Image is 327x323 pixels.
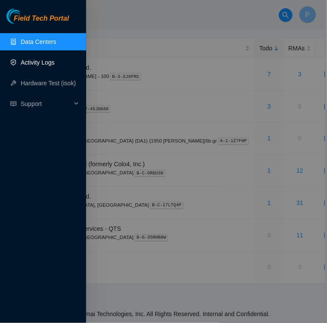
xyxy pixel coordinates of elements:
[21,38,56,45] a: Data Centers
[21,95,72,112] span: Support
[6,16,69,27] a: Akamai TechnologiesField Tech Portal
[21,80,76,87] a: Hardware Test (isok)
[14,15,69,23] span: Field Tech Portal
[6,9,44,24] img: Akamai Technologies
[10,101,16,107] span: read
[21,59,55,66] a: Activity Logs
